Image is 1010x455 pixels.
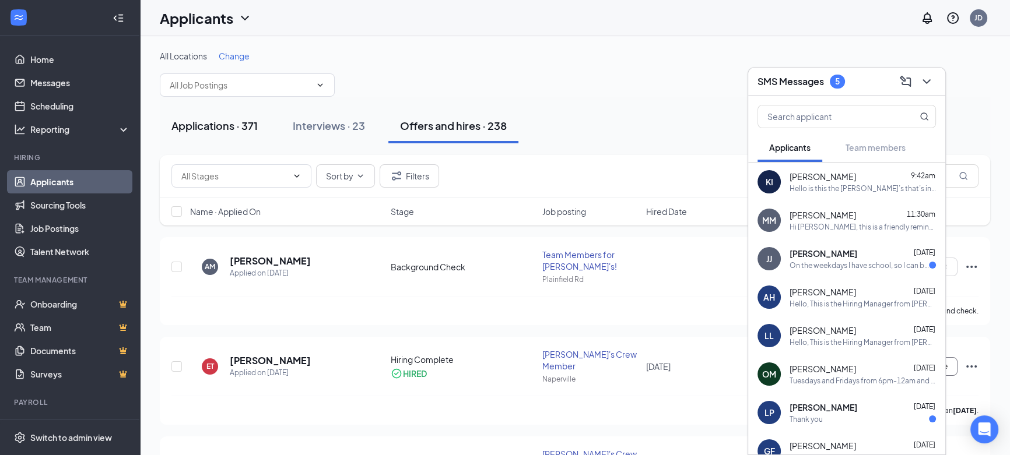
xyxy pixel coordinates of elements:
[946,11,960,25] svg: QuestionInfo
[790,260,929,270] div: On the weekdays I have school, so I can be available to work shifts from around 5pm to 10pm. On t...
[30,292,130,316] a: OnboardingCrown
[920,75,934,89] svg: ChevronDown
[762,368,776,380] div: OM
[766,253,772,264] div: JJ
[30,339,130,362] a: DocumentsCrown
[763,291,775,303] div: AH
[30,94,130,118] a: Scheduling
[542,249,639,272] div: Team Members for [PERSON_NAME]'s!
[766,176,773,188] div: KI
[959,171,968,181] svg: MagnifyingGlass
[790,401,857,413] span: [PERSON_NAME]
[790,440,856,452] span: [PERSON_NAME]
[646,361,671,372] span: [DATE]
[764,407,774,418] div: LP
[400,118,507,133] div: Offers and hires · 238
[315,80,325,90] svg: ChevronDown
[896,72,915,91] button: ComposeMessage
[914,440,935,449] span: [DATE]
[790,414,823,424] div: Thank you
[171,118,258,133] div: Applications · 371
[190,206,261,217] span: Name · Applied On
[30,71,130,94] a: Messages
[160,51,207,61] span: All Locations
[30,240,130,263] a: Talent Network
[646,206,687,217] span: Hired Date
[391,261,536,273] div: Background Check
[316,164,375,188] button: Sort byChevronDown
[965,260,979,274] svg: Ellipses
[380,164,439,188] button: Filter Filters
[30,170,130,193] a: Applicants
[542,348,639,372] div: [PERSON_NAME]'s Crew Member
[920,11,934,25] svg: Notifications
[907,210,935,218] span: 11:30am
[30,415,130,438] a: PayrollCrown
[914,402,935,411] span: [DATE]
[769,142,811,153] span: Applicants
[14,124,26,135] svg: Analysis
[403,368,427,379] div: HIRED
[30,193,130,217] a: Sourcing Tools
[790,171,856,182] span: [PERSON_NAME]
[764,330,774,341] div: LL
[230,367,311,379] div: Applied on [DATE]
[14,153,128,163] div: Hiring
[219,51,250,61] span: Change
[914,287,935,295] span: [DATE]
[30,124,131,135] div: Reporting
[790,184,936,193] div: Hello is this the [PERSON_NAME]’s that’s in [GEOGRAPHIC_DATA]
[917,72,936,91] button: ChevronDown
[914,364,935,372] span: [DATE]
[113,12,124,24] svg: Collapse
[230,267,311,279] div: Applied on [DATE]
[390,169,404,183] svg: Filter
[758,105,896,128] input: Search applicant
[953,406,977,415] b: [DATE]
[230,255,311,267] h5: [PERSON_NAME]
[356,171,365,181] svg: ChevronDown
[230,354,311,367] h5: [PERSON_NAME]
[542,274,639,284] div: Plainfield Rd
[965,359,979,373] svg: Ellipses
[181,170,287,182] input: All Stages
[790,209,856,221] span: [PERSON_NAME]
[914,325,935,334] span: [DATE]
[790,325,856,336] span: [PERSON_NAME]
[970,415,998,443] div: Open Intercom Messenger
[206,361,214,371] div: ET
[13,12,24,23] svg: WorkstreamLogo
[911,171,935,180] span: 9:42am
[790,337,936,347] div: Hello, This is the Hiring Manager from [PERSON_NAME]'s, located at [STREET_ADDRESS][PERSON_NAME]....
[542,206,586,217] span: Job posting
[30,362,130,386] a: SurveysCrown
[899,75,913,89] svg: ComposeMessage
[790,222,936,232] div: Hi [PERSON_NAME], this is a friendly reminder. Your meeting with [PERSON_NAME]'s for [PERSON_NAME...
[762,214,776,226] div: MM
[790,376,936,386] div: Tuesdays and Fridays from 6pm-12am and the other days from 5pm-12am
[758,75,824,88] h3: SMS Messages
[292,171,301,181] svg: ChevronDown
[974,13,983,23] div: JD
[391,368,402,379] svg: CheckmarkCircle
[790,363,856,375] span: [PERSON_NAME]
[835,76,840,86] div: 5
[30,48,130,71] a: Home
[14,397,128,407] div: Payroll
[30,432,112,443] div: Switch to admin view
[846,142,906,153] span: Team members
[790,248,857,259] span: [PERSON_NAME]
[293,118,365,133] div: Interviews · 23
[391,206,414,217] span: Stage
[914,248,935,257] span: [DATE]
[238,11,252,25] svg: ChevronDown
[391,354,536,365] div: Hiring Complete
[170,79,311,91] input: All Job Postings
[160,8,233,28] h1: Applicants
[542,374,639,384] div: Naperville
[14,432,26,443] svg: Settings
[790,299,936,309] div: Hello, This is the Hiring Manager from [PERSON_NAME]'s, located at [STREET_ADDRESS][PERSON_NAME]....
[205,262,215,271] div: AM
[326,172,353,180] span: Sort by
[30,217,130,240] a: Job Postings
